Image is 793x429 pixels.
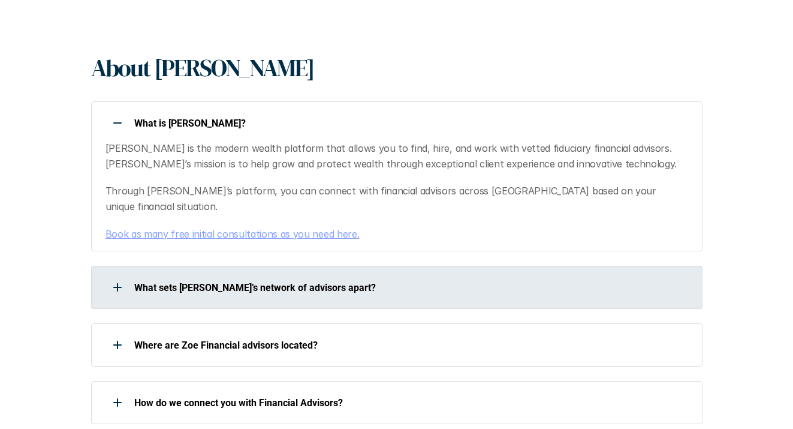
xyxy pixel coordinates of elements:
[105,141,688,172] p: [PERSON_NAME] is the modern wealth platform that allows you to find, hire, and work with vetted f...
[91,53,314,82] h1: About [PERSON_NAME]
[134,340,687,351] p: Where are Zoe Financial advisors located?
[134,397,687,409] p: How do we connect you with Financial Advisors?
[105,184,688,214] p: Through [PERSON_NAME]’s platform, you can connect with financial advisors across [GEOGRAPHIC_DATA...
[134,118,687,129] p: What is [PERSON_NAME]?
[134,282,687,293] p: What sets [PERSON_NAME]’s network of advisors apart?
[105,228,360,240] a: Book as many free initial consultations as you need here.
